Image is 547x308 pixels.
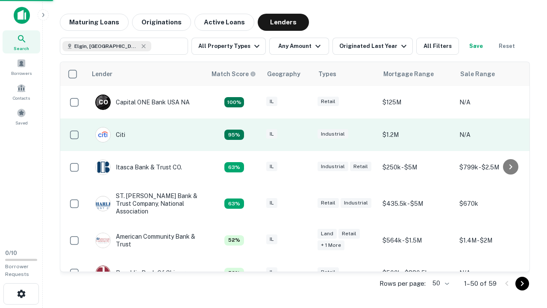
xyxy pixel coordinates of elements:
[378,151,455,184] td: $250k - $5M
[95,192,198,216] div: ST. [PERSON_NAME] Bank & Trust Company, National Association
[493,38,521,55] button: Reset
[15,119,28,126] span: Saved
[378,118,455,151] td: $1.2M
[464,278,497,289] p: 1–50 of 59
[455,62,532,86] th: Sale Range
[96,266,110,280] img: picture
[318,198,339,208] div: Retail
[224,235,244,246] div: Capitalize uses an advanced AI algorithm to match your search with the best lender. The match sco...
[11,70,32,77] span: Borrowers
[224,198,244,209] div: Capitalize uses an advanced AI algorithm to match your search with the best lender. The match sco...
[460,69,495,79] div: Sale Range
[212,69,256,79] div: Capitalize uses an advanced AI algorithm to match your search with the best lender. The match sco...
[318,97,339,107] div: Retail
[212,69,254,79] h6: Match Score
[92,69,112,79] div: Lender
[378,184,455,224] td: $435.5k - $5M
[14,7,30,24] img: capitalize-icon.png
[455,86,532,118] td: N/A
[14,45,29,52] span: Search
[339,41,409,51] div: Originated Last Year
[504,240,547,281] iframe: Chat Widget
[224,130,244,140] div: Capitalize uses an advanced AI algorithm to match your search with the best lender. The match sco...
[318,69,336,79] div: Types
[266,234,277,244] div: IL
[332,38,413,55] button: Originated Last Year
[462,38,490,55] button: Save your search to get updates of matches that match your search criteria.
[318,229,337,239] div: Land
[3,55,40,78] a: Borrowers
[267,69,300,79] div: Geography
[266,129,277,139] div: IL
[3,80,40,103] a: Contacts
[318,162,348,172] div: Industrial
[266,97,277,107] div: IL
[96,196,110,211] img: picture
[455,257,532,289] td: N/A
[87,62,206,86] th: Lender
[341,198,371,208] div: Industrial
[262,62,313,86] th: Geography
[416,38,459,55] button: All Filters
[318,240,344,250] div: + 1 more
[378,224,455,257] td: $564k - $1.5M
[455,224,532,257] td: $1.4M - $2M
[3,105,40,128] a: Saved
[350,162,371,172] div: Retail
[455,151,532,184] td: $799k - $2.5M
[224,97,244,107] div: Capitalize uses an advanced AI algorithm to match your search with the best lender. The match sco...
[338,229,360,239] div: Retail
[96,160,110,175] img: picture
[455,184,532,224] td: $670k
[383,69,434,79] div: Mortgage Range
[5,250,17,256] span: 0 / 10
[515,277,529,290] button: Go to next page
[378,257,455,289] td: $500k - $880.5k
[318,267,339,277] div: Retail
[224,162,244,172] div: Capitalize uses an advanced AI algorithm to match your search with the best lender. The match sco...
[95,95,190,110] div: Capital ONE Bank USA NA
[3,30,40,53] a: Search
[379,278,426,289] p: Rows per page:
[96,127,110,142] img: picture
[95,233,198,248] div: American Community Bank & Trust
[266,162,277,172] div: IL
[378,62,455,86] th: Mortgage Range
[96,233,110,248] img: picture
[95,265,189,281] div: Republic Bank Of Chicago
[258,14,309,31] button: Lenders
[5,264,29,277] span: Borrower Requests
[194,14,254,31] button: Active Loans
[455,118,532,151] td: N/A
[313,62,378,86] th: Types
[269,38,329,55] button: Any Amount
[99,98,108,107] p: C O
[206,62,262,86] th: Capitalize uses an advanced AI algorithm to match your search with the best lender. The match sco...
[95,127,125,142] div: Citi
[224,268,244,278] div: Capitalize uses an advanced AI algorithm to match your search with the best lender. The match sco...
[266,267,277,277] div: IL
[95,160,182,175] div: Itasca Bank & Trust CO.
[318,129,348,139] div: Industrial
[60,14,129,31] button: Maturing Loans
[378,86,455,118] td: $125M
[191,38,266,55] button: All Property Types
[429,277,450,290] div: 50
[132,14,191,31] button: Originations
[13,95,30,101] span: Contacts
[74,42,138,50] span: Elgin, [GEOGRAPHIC_DATA], [GEOGRAPHIC_DATA]
[266,198,277,208] div: IL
